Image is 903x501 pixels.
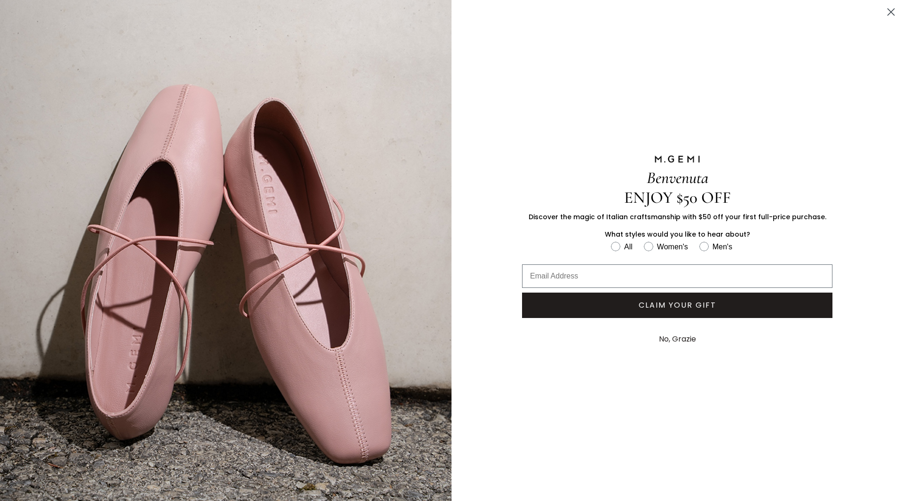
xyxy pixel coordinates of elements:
button: No, Grazie [654,327,701,351]
span: Benvenuta [647,168,708,188]
input: Email Address [522,264,832,288]
img: M.GEMI [654,155,701,163]
button: CLAIM YOUR GIFT [522,293,832,318]
span: What styles would you like to hear about? [605,230,750,239]
button: Close dialog [883,4,899,20]
span: Discover the magic of Italian craftsmanship with $50 off your first full-price purchase. [529,212,826,222]
span: ENJOY $50 OFF [624,188,731,207]
div: All [624,243,633,251]
div: Women's [657,243,688,251]
div: Men's [713,243,732,251]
